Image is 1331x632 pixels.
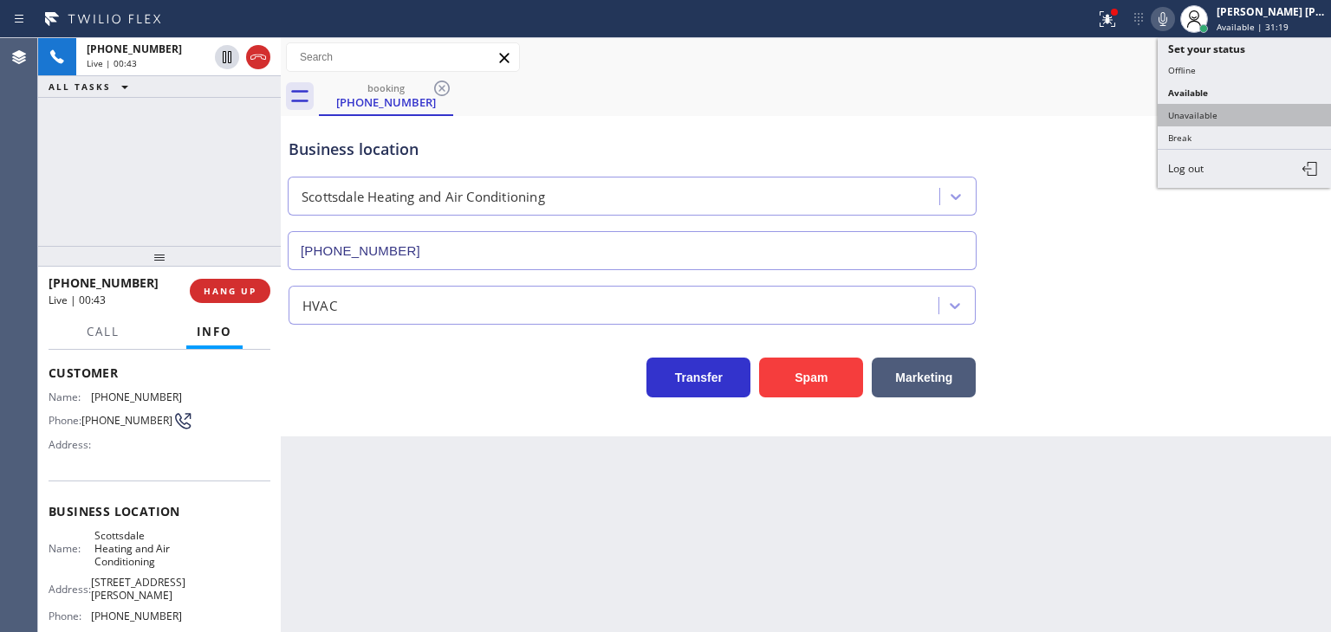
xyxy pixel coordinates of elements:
[186,315,243,349] button: Info
[49,293,106,307] span: Live | 00:43
[321,94,451,110] div: [PHONE_NUMBER]
[302,187,545,207] div: Scottsdale Heating and Air Conditioning
[87,57,137,69] span: Live | 00:43
[190,279,270,303] button: HANG UP
[287,43,519,71] input: Search
[94,529,181,569] span: Scottsdale Heating and Air Conditioning
[91,390,182,403] span: [PHONE_NUMBER]
[1217,4,1326,19] div: [PERSON_NAME] [PERSON_NAME]
[49,542,94,555] span: Name:
[87,42,182,56] span: [PHONE_NUMBER]
[49,503,270,519] span: Business location
[49,274,159,291] span: [PHONE_NUMBER]
[49,81,111,93] span: ALL TASKS
[81,414,172,427] span: [PHONE_NUMBER]
[49,414,81,427] span: Phone:
[91,609,182,622] span: [PHONE_NUMBER]
[246,45,270,69] button: Hang up
[288,231,977,270] input: Phone Number
[49,583,91,596] span: Address:
[76,315,130,349] button: Call
[759,358,863,397] button: Spam
[204,285,256,297] span: HANG UP
[646,358,750,397] button: Transfer
[1217,21,1289,33] span: Available | 31:19
[87,324,120,339] span: Call
[302,295,337,315] div: HVAC
[49,364,270,381] span: Customer
[49,390,91,403] span: Name:
[38,76,146,97] button: ALL TASKS
[321,77,451,114] div: (916) 541-1333
[1151,7,1175,31] button: Mute
[215,45,239,69] button: Hold Customer
[289,138,976,161] div: Business location
[872,358,976,397] button: Marketing
[49,438,94,451] span: Address:
[49,609,91,622] span: Phone:
[91,576,185,603] span: [STREET_ADDRESS][PERSON_NAME]
[321,81,451,94] div: booking
[197,324,232,339] span: Info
